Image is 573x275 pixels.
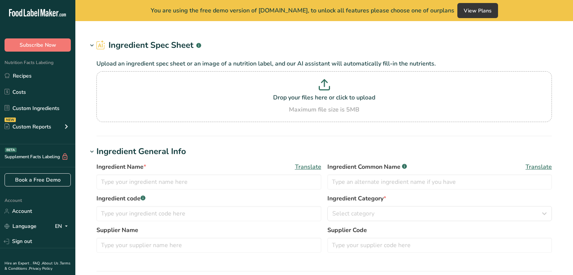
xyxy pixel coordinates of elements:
[96,145,186,158] div: Ingredient General Info
[29,266,52,271] a: Privacy Policy
[327,174,552,189] input: Type an alternate ingredient name if you have
[5,261,31,266] a: Hire an Expert .
[332,209,374,218] span: Select category
[96,162,146,171] span: Ingredient Name
[33,261,42,266] a: FAQ .
[526,162,552,171] span: Translate
[5,148,17,152] div: BETA
[327,206,552,221] button: Select category
[96,39,201,52] h2: Ingredient Spec Sheet
[151,6,454,15] span: You are using the free demo version of [DOMAIN_NAME], to unlock all features please choose one of...
[96,59,552,68] p: Upload an ingredient spec sheet or an image of a nutrition label, and our AI assistant will autom...
[55,222,71,231] div: EN
[96,194,321,203] label: Ingredient code
[439,6,454,15] span: plans
[96,206,321,221] input: Type your ingredient code here
[42,261,60,266] a: About Us .
[20,41,56,49] span: Subscribe Now
[327,194,552,203] label: Ingredient Category
[96,174,321,189] input: Type your ingredient name here
[5,38,71,52] button: Subscribe Now
[295,162,321,171] span: Translate
[327,226,552,235] label: Supplier Code
[5,261,70,271] a: Terms & Conditions .
[5,173,71,186] a: Book a Free Demo
[5,118,16,122] div: NEW
[98,105,550,114] div: Maximum file size is 5MB
[98,93,550,102] p: Drop your files here or click to upload
[5,123,51,131] div: Custom Reports
[327,162,407,171] span: Ingredient Common Name
[457,3,498,18] button: View Plans
[5,220,37,233] a: Language
[96,226,321,235] label: Supplier Name
[96,238,321,253] input: Type your supplier name here
[464,7,492,14] span: View Plans
[327,238,552,253] input: Type your supplier code here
